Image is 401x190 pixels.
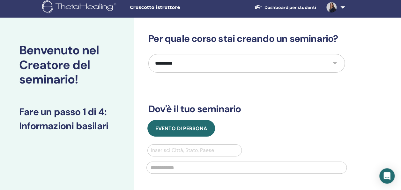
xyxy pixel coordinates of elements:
[326,2,337,12] img: default.jpg
[147,120,215,137] button: Evento di persona
[19,120,115,132] h3: Informazioni basilari
[379,168,395,184] div: Open Intercom Messenger
[19,43,115,87] h2: Benvenuto nel Creatore del seminario!
[148,33,345,44] h3: Per quale corso stai creando un seminario?
[155,125,207,132] span: Evento di persona
[19,106,115,118] h3: Fare un passo 1 di 4 :
[130,4,226,11] span: Cruscotto istruttore
[148,103,345,115] h3: Dov'è il tuo seminario
[249,2,321,13] a: Dashboard per studenti
[254,4,262,10] img: graduation-cap-white.svg
[42,0,118,15] img: logo.png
